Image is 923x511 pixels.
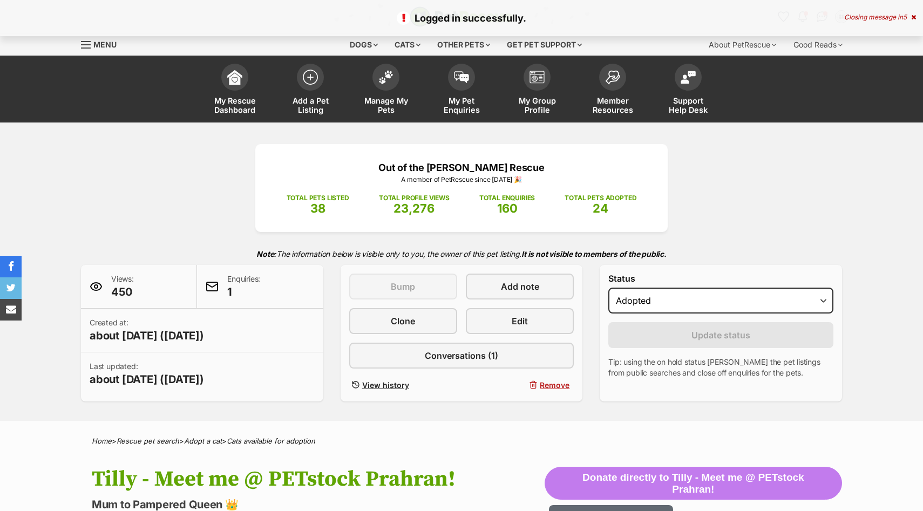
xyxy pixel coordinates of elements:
button: Donate directly to Tilly - Meet me @ PETstock Prahran! [545,467,842,500]
p: Enquiries: [227,274,260,299]
span: about [DATE] ([DATE]) [90,372,204,387]
strong: It is not visible to members of the public. [521,249,667,258]
a: Home [92,437,112,445]
span: Bump [391,280,415,293]
button: Remove [466,377,574,393]
a: Edit [466,308,574,334]
span: 450 [111,284,134,299]
p: TOTAL ENQUIRIES [479,193,535,203]
span: 23,276 [393,201,435,215]
span: 160 [497,201,518,215]
span: Remove [540,379,569,391]
span: My Rescue Dashboard [211,96,259,114]
img: group-profile-icon-3fa3cf56718a62981997c0bc7e787c4b2cf8bcc04b72c1350f741eb67cf2f40e.svg [530,71,545,84]
p: The information below is visible only to you, the owner of this pet listing. [81,243,842,265]
a: Clone [349,308,457,334]
div: > > > [65,437,858,445]
span: Manage My Pets [362,96,410,114]
div: Closing message in [844,13,916,21]
span: Edit [512,315,528,328]
a: Adopt a cat [184,437,222,445]
a: Support Help Desk [650,58,726,122]
img: help-desk-icon-fdf02630f3aa405de69fd3d07c3f3aa587a6932b1a1747fa1d2bba05be0121f9.svg [681,71,696,84]
span: 24 [593,201,608,215]
a: Rescue pet search [117,437,179,445]
a: Conversations (1) [349,343,574,369]
span: Support Help Desk [664,96,712,114]
p: Created at: [90,317,204,343]
button: Update status [608,322,833,348]
img: member-resources-icon-8e73f808a243e03378d46382f2149f9095a855e16c252ad45f914b54edf8863c.svg [605,70,620,85]
a: View history [349,377,457,393]
span: Member Resources [588,96,637,114]
span: Add note [501,280,539,293]
a: My Rescue Dashboard [197,58,273,122]
button: Bump [349,274,457,299]
p: Tip: using the on hold status [PERSON_NAME] the pet listings from public searches and close off e... [608,357,833,378]
span: Add a Pet Listing [286,96,335,114]
div: Get pet support [499,34,589,56]
div: Good Reads [786,34,850,56]
div: About PetRescue [701,34,784,56]
span: Conversations (1) [425,349,498,362]
span: Clone [391,315,415,328]
h1: Tilly - Meet me @ PETstock Prahran! [92,467,545,492]
span: Update status [691,329,750,342]
label: Status [608,274,833,283]
div: Other pets [430,34,498,56]
a: My Pet Enquiries [424,58,499,122]
a: Manage My Pets [348,58,424,122]
span: My Group Profile [513,96,561,114]
div: Cats [387,34,428,56]
span: about [DATE] ([DATE]) [90,328,204,343]
div: Dogs [342,34,385,56]
img: manage-my-pets-icon-02211641906a0b7f246fdf0571729dbe1e7629f14944591b6c1af311fb30b64b.svg [378,70,393,84]
span: 1 [227,284,260,299]
span: 38 [310,201,325,215]
p: TOTAL PETS LISTED [287,193,349,203]
a: Menu [81,34,124,53]
a: Add note [466,274,574,299]
img: pet-enquiries-icon-7e3ad2cf08bfb03b45e93fb7055b45f3efa6380592205ae92323e6603595dc1f.svg [454,71,469,83]
a: My Group Profile [499,58,575,122]
p: TOTAL PETS ADOPTED [565,193,636,203]
img: dashboard-icon-eb2f2d2d3e046f16d808141f083e7271f6b2e854fb5c12c21221c1fb7104beca.svg [227,70,242,85]
p: Views: [111,274,134,299]
img: add-pet-listing-icon-0afa8454b4691262ce3f59096e99ab1cd57d4a30225e0717b998d2c9b9846f56.svg [303,70,318,85]
p: Out of the [PERSON_NAME] Rescue [272,160,651,175]
p: Last updated: [90,361,204,387]
p: TOTAL PROFILE VIEWS [379,193,450,203]
span: 5 [903,13,907,21]
span: View history [362,379,409,391]
p: A member of PetRescue since [DATE] 🎉 [272,175,651,185]
span: My Pet Enquiries [437,96,486,114]
a: Add a Pet Listing [273,58,348,122]
a: Cats available for adoption [227,437,315,445]
span: Menu [93,40,117,49]
p: Logged in successfully. [11,11,912,25]
a: Member Resources [575,58,650,122]
strong: Note: [256,249,276,258]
